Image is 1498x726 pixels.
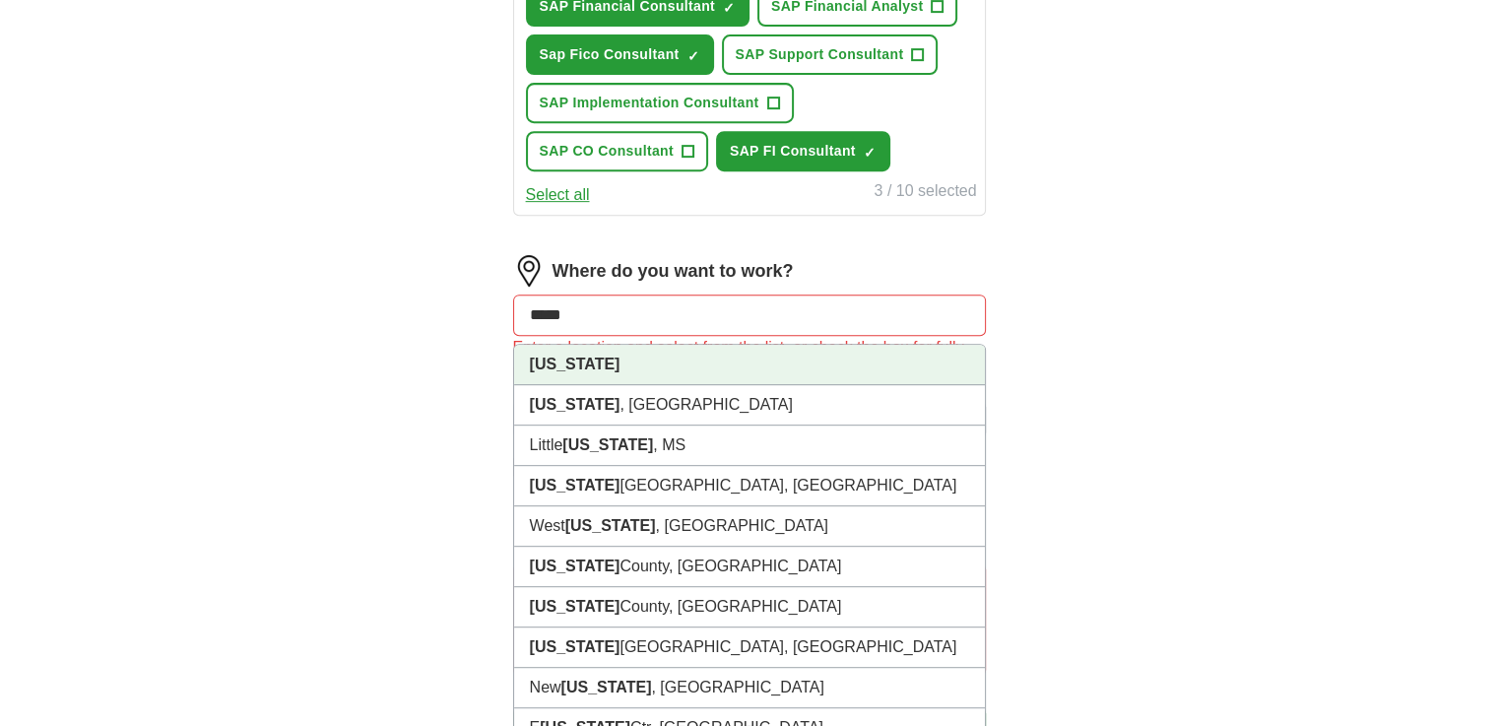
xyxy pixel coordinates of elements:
strong: [US_STATE] [530,638,620,655]
strong: [US_STATE] [530,396,620,413]
label: Where do you want to work? [553,258,794,285]
div: 3 / 10 selected [874,179,976,207]
span: ✓ [864,145,876,161]
li: New , [GEOGRAPHIC_DATA] [514,668,985,708]
strong: [US_STATE] [561,679,652,695]
li: [GEOGRAPHIC_DATA], [GEOGRAPHIC_DATA] [514,627,985,668]
strong: [US_STATE] [530,477,620,494]
span: SAP Implementation Consultant [540,93,759,113]
span: Sap Fico Consultant [540,44,680,65]
span: SAP Support Consultant [736,44,904,65]
button: SAP FI Consultant✓ [716,131,890,171]
img: location.png [513,255,545,287]
strong: [US_STATE] [530,598,620,615]
li: West , [GEOGRAPHIC_DATA] [514,506,985,547]
strong: [US_STATE] [530,356,620,372]
button: Sap Fico Consultant✓ [526,34,714,75]
button: SAP Implementation Consultant [526,83,794,123]
li: [GEOGRAPHIC_DATA], [GEOGRAPHIC_DATA] [514,466,985,506]
button: SAP CO Consultant [526,131,708,171]
li: , [GEOGRAPHIC_DATA] [514,385,985,426]
strong: [US_STATE] [565,517,656,534]
span: SAP FI Consultant [730,141,856,162]
button: SAP Support Consultant [722,34,939,75]
button: Select all [526,183,590,207]
span: SAP CO Consultant [540,141,674,162]
div: Enter a location and select from the list, or check the box for fully remote roles [513,336,986,383]
strong: [US_STATE] [562,436,653,453]
span: ✓ [687,48,699,64]
li: Little , MS [514,426,985,466]
strong: [US_STATE] [530,558,620,574]
li: County, [GEOGRAPHIC_DATA] [514,587,985,627]
li: County, [GEOGRAPHIC_DATA] [514,547,985,587]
